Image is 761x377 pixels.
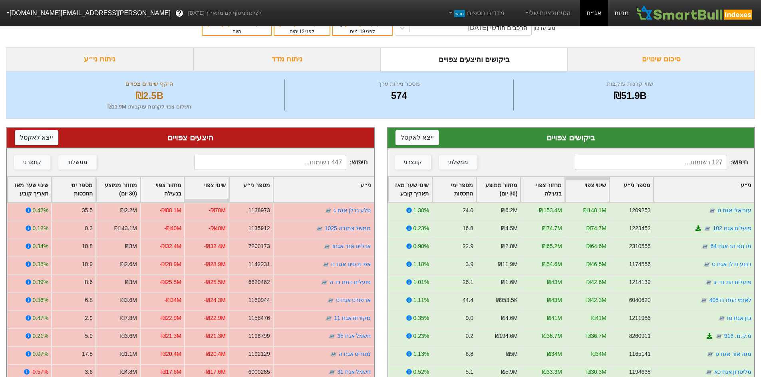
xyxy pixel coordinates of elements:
[539,206,562,215] div: ₪153.4M
[229,177,273,202] div: Toggle SortBy
[96,177,140,202] div: Toggle SortBy
[629,296,650,304] div: 6040620
[120,314,137,322] div: ₪7.8M
[462,296,473,304] div: 44.4
[232,29,241,34] span: היום
[714,369,751,375] a: מליסרון אגח כא
[501,206,517,215] div: ₪6.2M
[706,350,714,358] img: tase link
[324,207,332,215] img: tase link
[160,260,181,268] div: -₪28.9M
[705,368,713,376] img: tase link
[629,350,650,358] div: 1165141
[381,47,568,71] div: ביקושים והיצעים צפויים
[8,177,51,202] div: Toggle SortBy
[717,207,751,213] a: עזריאלי אגח ט
[204,350,226,358] div: -₪20.4M
[120,206,137,215] div: ₪2.2M
[413,314,429,322] div: 0.35%
[15,132,366,144] div: היצעים צפויים
[542,260,562,268] div: ₪54.6M
[332,243,371,249] a: אנלייט אנר אגחו
[204,368,226,376] div: -₪17.6M
[82,242,93,251] div: 10.8
[15,130,58,145] button: ייצא לאקסל
[33,350,48,358] div: 0.07%
[177,8,181,19] span: ?
[465,368,473,376] div: 5.1
[278,28,326,35] div: לפני ימים
[586,224,606,233] div: ₪74.7M
[331,261,371,267] a: אפי נכסים אגח ח
[188,9,261,17] span: לפי נתוני סוף יום מתאריך [DATE]
[68,158,87,167] div: ממשלתי
[546,314,562,322] div: ₪41M
[413,260,429,268] div: 1.18%
[546,278,562,286] div: ₪43M
[575,155,727,170] input: 127 רשומות...
[248,332,270,340] div: 1196799
[433,177,476,202] div: Toggle SortBy
[713,279,751,285] a: פועלים הת נד יג
[395,130,439,145] button: ייצא לאקסל
[248,260,270,268] div: 1142231
[33,242,48,251] div: 0.34%
[462,278,473,286] div: 26.1
[501,224,517,233] div: ₪4.5M
[330,279,371,285] a: פועלים התח נד ה
[16,79,282,89] div: היקף שינויים צפויים
[521,5,574,21] a: הסימולציות שלי
[568,47,755,71] div: סיכום שינויים
[413,242,429,251] div: 0.90%
[82,350,93,358] div: 17.8
[709,297,751,303] a: לאומי התח נד405
[465,332,473,340] div: 0.2
[85,368,93,376] div: 3.6
[327,296,335,304] img: tase link
[120,260,137,268] div: ₪2.6M
[160,350,181,358] div: -₪20.4M
[444,5,508,21] a: מדדים נוספיםחדש
[328,332,336,340] img: tase link
[164,296,181,304] div: -₪34M
[194,155,346,170] input: 447 רשומות...
[248,368,270,376] div: 6000285
[700,296,708,304] img: tase link
[654,177,754,202] div: Toggle SortBy
[629,242,650,251] div: 2310555
[629,224,650,233] div: 1223452
[160,368,181,376] div: -₪17.6M
[33,296,48,304] div: 0.36%
[586,278,606,286] div: ₪42.6M
[462,224,473,233] div: 16.8
[316,225,324,233] img: tase link
[586,332,606,340] div: ₪36.7M
[120,332,137,340] div: ₪3.6M
[586,368,606,376] div: ₪30.3M
[52,177,95,202] div: Toggle SortBy
[516,89,745,103] div: ₪51.9B
[501,242,517,251] div: ₪2.8M
[160,314,181,322] div: -₪22.9M
[330,350,338,358] img: tase link
[629,314,650,322] div: 1211986
[85,296,93,304] div: 6.8
[542,224,562,233] div: ₪74.7M
[209,206,226,215] div: -₪78M
[33,278,48,286] div: 0.39%
[586,260,606,268] div: ₪46.5M
[360,29,365,34] span: 19
[501,278,517,286] div: ₪1.6M
[586,242,606,251] div: ₪64.6M
[629,368,650,376] div: 1194638
[33,224,48,233] div: 0.12%
[533,24,555,32] div: סוג עדכון
[413,206,429,215] div: 1.38%
[141,177,184,202] div: Toggle SortBy
[635,5,755,21] img: SmartBull
[629,332,650,340] div: 8260911
[724,333,751,339] a: מ.ק.מ. 916
[337,28,388,35] div: לפני ימים
[204,242,226,251] div: -₪32.4M
[546,296,562,304] div: ₪43M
